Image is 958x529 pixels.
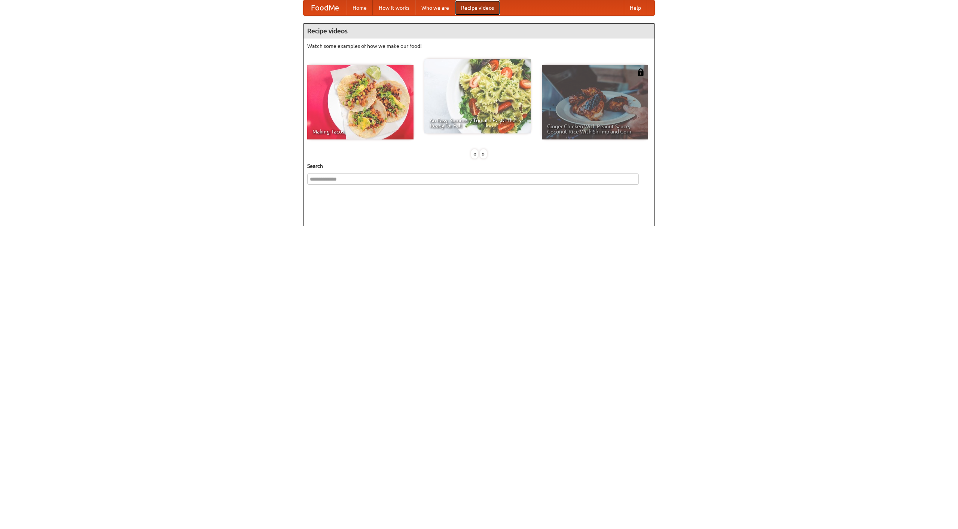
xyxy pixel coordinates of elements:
div: « [471,149,478,159]
a: Who we are [415,0,455,15]
h4: Recipe videos [303,24,655,39]
a: Making Tacos [307,65,414,139]
h5: Search [307,162,651,170]
div: » [480,149,487,159]
a: FoodMe [303,0,347,15]
p: Watch some examples of how we make our food! [307,42,651,50]
span: Making Tacos [312,129,408,134]
a: How it works [373,0,415,15]
span: An Easy, Summery Tomato Pasta That's Ready for Fall [430,118,525,128]
a: An Easy, Summery Tomato Pasta That's Ready for Fall [424,59,531,133]
a: Home [347,0,373,15]
a: Help [624,0,647,15]
img: 483408.png [637,68,644,76]
a: Recipe videos [455,0,500,15]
